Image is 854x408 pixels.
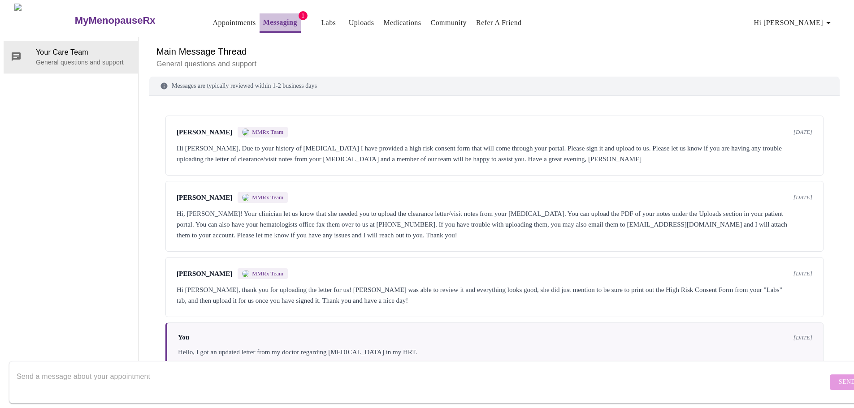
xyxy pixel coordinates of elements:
span: [PERSON_NAME] [177,270,232,278]
span: You [178,334,189,341]
a: Medications [383,17,421,29]
span: [DATE] [793,270,812,277]
button: Medications [380,14,425,32]
img: MMRX [242,129,249,136]
span: Your Care Team [36,47,131,58]
div: Hi, [PERSON_NAME]! Your clinician let us know that she needed you to upload the clearance letter/... [177,208,812,241]
button: Uploads [345,14,378,32]
h3: MyMenopauseRx [75,15,156,26]
h6: Main Message Thread [156,44,832,59]
span: [PERSON_NAME] [177,194,232,202]
span: MMRx Team [252,129,283,136]
a: Messaging [263,16,297,29]
span: Hi [PERSON_NAME] [754,17,834,29]
a: MyMenopauseRx [74,5,191,36]
button: Community [427,14,471,32]
img: MMRX [242,194,249,201]
button: Hi [PERSON_NAME] [750,14,837,32]
div: Messages are typically reviewed within 1-2 business days [149,77,840,96]
img: MMRX [242,270,249,277]
div: Hello, I got an updated letter from my doctor regarding [MEDICAL_DATA] in my HRT. [178,347,812,357]
span: [DATE] [793,194,812,201]
a: Uploads [349,17,374,29]
span: MMRx Team [252,194,283,201]
span: 1 [299,11,308,20]
div: Hi [PERSON_NAME], Due to your history of [MEDICAL_DATA] I have provided a high risk consent form ... [177,143,812,164]
a: Community [431,17,467,29]
button: Labs [314,14,343,32]
span: MMRx Team [252,270,283,277]
textarea: Send a message about your appointment [17,368,828,396]
div: Hi [PERSON_NAME], thank you for uploading the letter for us! [PERSON_NAME] was able to review it ... [177,284,812,306]
p: General questions and support [36,58,131,67]
span: [DATE] [793,334,812,341]
p: General questions and support [156,59,832,69]
a: Refer a Friend [476,17,522,29]
a: Labs [321,17,336,29]
img: MyMenopauseRx Logo [14,4,74,37]
a: Appointments [213,17,256,29]
span: [DATE] [793,129,812,136]
button: Messaging [260,13,301,33]
button: Appointments [209,14,260,32]
div: Your Care TeamGeneral questions and support [4,41,138,73]
span: [PERSON_NAME] [177,129,232,136]
button: Refer a Friend [473,14,525,32]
